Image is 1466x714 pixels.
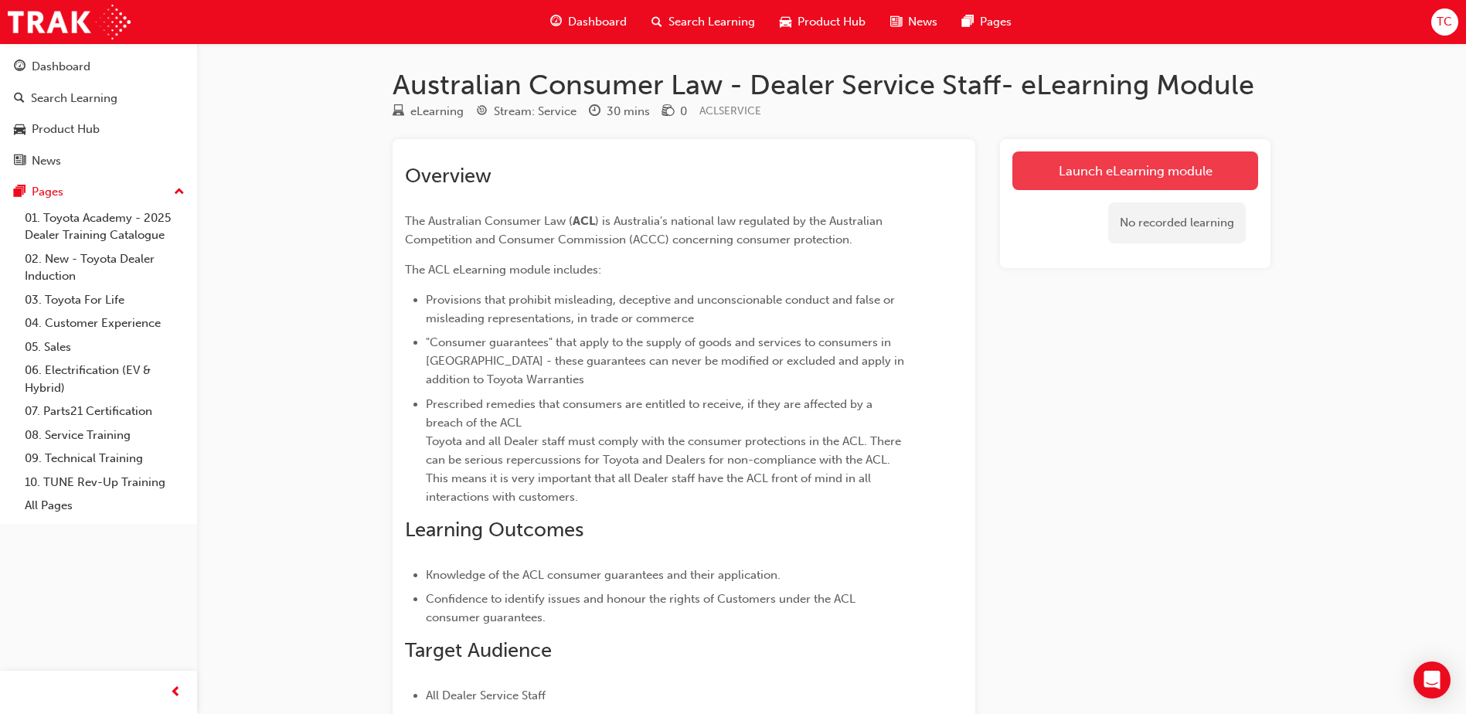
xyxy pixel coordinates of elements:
[1413,661,1451,699] div: Open Intercom Messenger
[962,12,974,32] span: pages-icon
[32,58,90,76] div: Dashboard
[1012,151,1258,190] a: Launch eLearning module
[6,147,191,175] a: News
[639,6,767,38] a: search-iconSearch Learning
[14,155,26,168] span: news-icon
[6,84,191,113] a: Search Learning
[494,103,577,121] div: Stream: Service
[476,105,488,119] span: target-icon
[19,335,191,359] a: 05. Sales
[19,399,191,423] a: 07. Parts21 Certification
[8,5,131,39] img: Trak
[1431,8,1458,36] button: TC
[19,247,191,288] a: 02. New - Toyota Dealer Induction
[1437,13,1452,31] span: TC
[908,13,937,31] span: News
[405,518,583,542] span: Learning Outcomes
[405,214,573,228] span: The Australian Consumer Law (
[780,12,791,32] span: car-icon
[950,6,1024,38] a: pages-iconPages
[19,288,191,312] a: 03. Toyota For Life
[393,105,404,119] span: learningResourceType_ELEARNING-icon
[538,6,639,38] a: guage-iconDashboard
[19,206,191,247] a: 01. Toyota Academy - 2025 Dealer Training Catalogue
[31,90,117,107] div: Search Learning
[426,293,898,325] span: Provisions that prohibit misleading, deceptive and unconscionable conduct and false or misleading...
[19,423,191,447] a: 08. Service Training
[393,102,464,121] div: Type
[174,182,185,202] span: up-icon
[426,688,546,702] span: All Dealer Service Staff
[19,471,191,495] a: 10. TUNE Rev-Up Training
[668,13,755,31] span: Search Learning
[680,103,687,121] div: 0
[410,103,464,121] div: eLearning
[890,12,902,32] span: news-icon
[14,123,26,137] span: car-icon
[426,397,904,504] span: Prescribed remedies that consumers are entitled to receive, if they are affected by a breach of t...
[878,6,950,38] a: news-iconNews
[476,102,577,121] div: Stream
[6,115,191,144] a: Product Hub
[426,335,907,386] span: "Consumer guarantees" that apply to the supply of goods and services to consumers in [GEOGRAPHIC_...
[6,178,191,206] button: Pages
[662,105,674,119] span: money-icon
[573,214,595,228] span: ACL
[14,185,26,199] span: pages-icon
[32,121,100,138] div: Product Hub
[405,164,492,188] span: Overview
[699,104,761,117] span: Learning resource code
[651,12,662,32] span: search-icon
[767,6,878,38] a: car-iconProduct Hub
[19,447,191,471] a: 09. Technical Training
[589,105,600,119] span: clock-icon
[426,592,859,624] span: Confidence to identify issues and honour the rights of Customers under the ACL consumer guarantees.
[405,214,886,246] span: ) is Australia's national law regulated by the Australian Competition and Consumer Commission (AC...
[405,638,552,662] span: Target Audience
[798,13,866,31] span: Product Hub
[405,263,601,277] span: The ACL eLearning module includes:
[980,13,1012,31] span: Pages
[607,103,650,121] div: 30 mins
[19,311,191,335] a: 04. Customer Experience
[568,13,627,31] span: Dashboard
[170,683,182,702] span: prev-icon
[6,53,191,81] a: Dashboard
[550,12,562,32] span: guage-icon
[662,102,687,121] div: Price
[393,68,1270,102] h1: Australian Consumer Law - Dealer Service Staff- eLearning Module
[426,568,781,582] span: Knowledge of the ACL consumer guarantees and their application.
[589,102,650,121] div: Duration
[14,92,25,106] span: search-icon
[32,152,61,170] div: News
[6,49,191,178] button: DashboardSearch LearningProduct HubNews
[32,183,63,201] div: Pages
[19,359,191,399] a: 06. Electrification (EV & Hybrid)
[14,60,26,74] span: guage-icon
[1108,202,1246,243] div: No recorded learning
[19,494,191,518] a: All Pages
